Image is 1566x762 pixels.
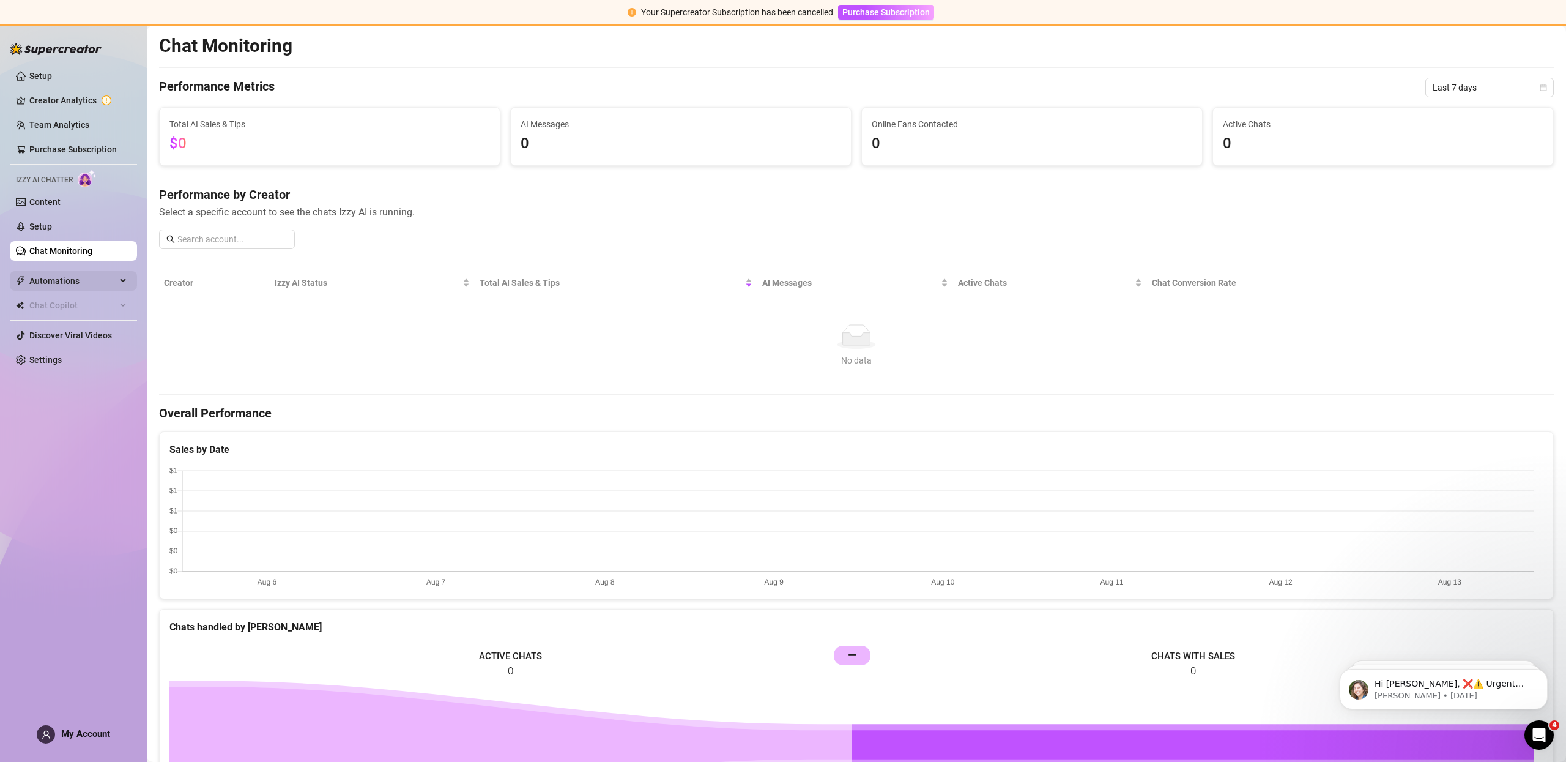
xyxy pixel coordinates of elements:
iframe: Intercom live chat [1524,720,1554,750]
img: Chat Copilot [16,301,24,310]
span: Select a specific account to see the chats Izzy AI is running. [159,204,1554,220]
h4: Performance Metrics [159,78,275,97]
span: exclamation-circle [628,8,636,17]
span: Active Chats [958,276,1132,289]
span: Izzy AI Status [275,276,459,289]
th: Izzy AI Status [270,269,474,297]
img: AI Chatter [78,170,97,187]
span: calendar [1540,84,1547,91]
h2: Chat Monitoring [159,34,292,58]
span: Your Supercreator Subscription has been cancelled [641,7,833,17]
span: Izzy AI Chatter [16,174,73,186]
a: Discover Viral Videos [29,331,112,340]
a: Content [29,197,61,207]
div: Chats handled by [PERSON_NAME] [169,619,1543,635]
a: Purchase Subscription [29,144,117,154]
a: Settings [29,355,62,365]
span: thunderbolt [16,276,26,286]
span: 0 [521,132,841,155]
h4: Overall Performance [159,405,1554,422]
span: 0 [872,132,1192,155]
th: Chat Conversion Rate [1147,269,1414,297]
iframe: Intercom notifications message [1321,643,1566,729]
span: Last 7 days [1433,78,1546,97]
a: Team Analytics [29,120,89,130]
h4: Performance by Creator [159,186,1554,203]
span: Purchase Subscription [842,7,930,17]
div: No data [169,354,1544,367]
th: AI Messages [757,269,953,297]
div: Sales by Date [169,442,1543,457]
span: Online Fans Contacted [872,118,1192,131]
span: user [42,730,51,739]
span: $0 [169,135,187,152]
span: Automations [29,271,116,291]
span: Total AI Sales & Tips [480,276,743,289]
th: Total AI Sales & Tips [475,269,757,297]
a: Purchase Subscription [838,7,934,17]
span: AI Messages [762,276,938,289]
span: Active Chats [1223,118,1543,131]
span: 4 [1549,720,1559,730]
th: Active Chats [953,269,1147,297]
span: 0 [1223,132,1543,155]
button: Purchase Subscription [838,5,934,20]
a: Setup [29,222,52,231]
a: Chat Monitoring [29,246,92,256]
input: Search account... [177,233,288,246]
span: My Account [61,728,110,739]
span: Total AI Sales & Tips [169,118,490,131]
a: Setup [29,71,52,81]
img: logo-BBDzfeDw.svg [10,43,102,55]
span: search [166,235,175,244]
a: Creator Analytics exclamation-circle [29,91,127,110]
span: AI Messages [521,118,841,131]
span: Chat Copilot [29,296,116,315]
th: Creator [159,269,270,297]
